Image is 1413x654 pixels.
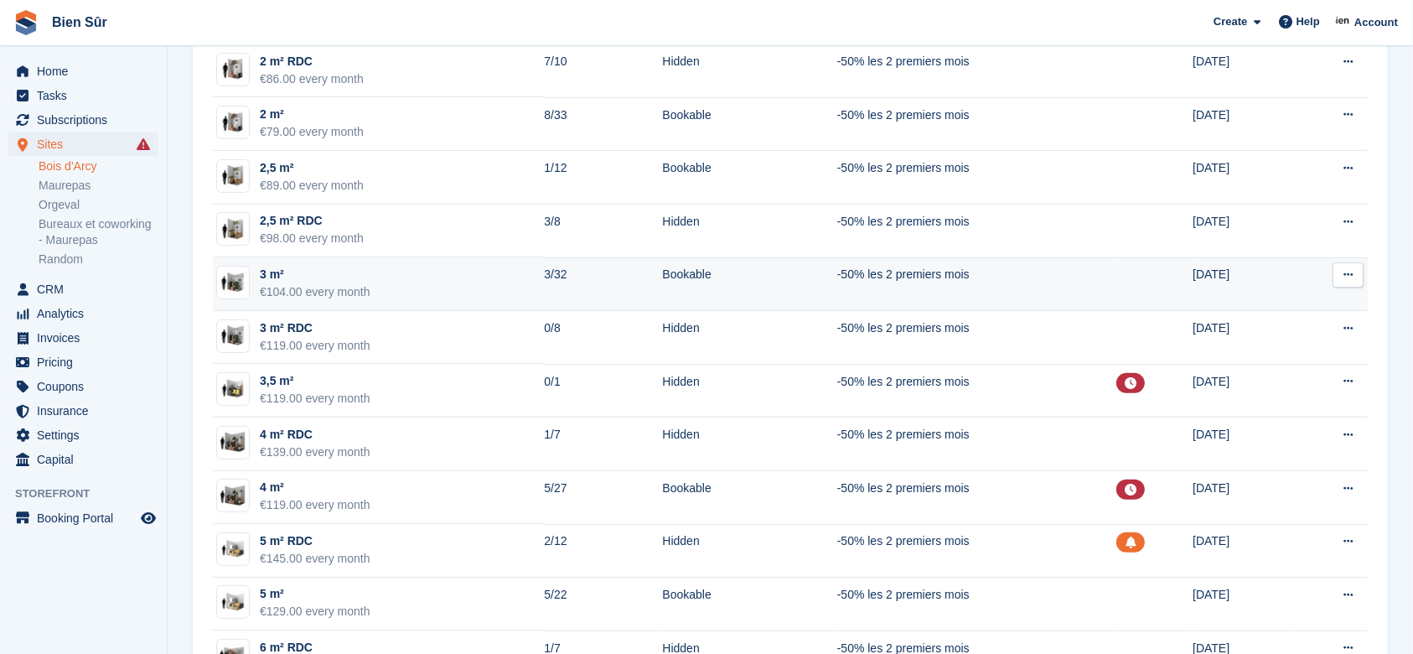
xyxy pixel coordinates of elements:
[260,337,370,355] div: €119.00 every month
[260,283,370,301] div: €104.00 every month
[1214,13,1247,30] span: Create
[260,444,370,461] div: €139.00 every month
[217,537,249,562] img: box-5m2.jpg
[37,278,137,301] span: CRM
[8,302,158,325] a: menu
[8,278,158,301] a: menu
[260,266,370,283] div: 3 m²
[15,485,167,502] span: Storefront
[37,399,137,423] span: Insurance
[260,550,370,568] div: €145.00 every month
[260,426,370,444] div: 4 m² RDC
[217,484,249,508] img: 40-sqft-unit.jpg
[544,524,662,578] td: 2/12
[544,97,662,151] td: 8/33
[8,326,158,350] a: menu
[1193,578,1293,631] td: [DATE]
[260,372,370,390] div: 3,5 m²
[8,108,158,132] a: menu
[544,151,662,205] td: 1/12
[662,151,836,205] td: Bookable
[37,448,137,471] span: Capital
[837,97,1116,151] td: -50% les 2 premiers mois
[217,324,249,348] img: box-3m2.jpg
[37,84,137,107] span: Tasks
[217,271,249,295] img: 30-sqft-unit.jpg
[8,60,158,83] a: menu
[37,375,137,398] span: Coupons
[837,311,1116,365] td: -50% les 2 premiers mois
[217,217,249,241] img: box-2,5m2.jpg
[45,8,114,36] a: Bien Sûr
[662,471,836,525] td: Bookable
[138,508,158,528] a: Preview store
[662,205,836,258] td: Hidden
[1193,44,1293,98] td: [DATE]
[260,123,364,141] div: €79.00 every month
[260,177,364,195] div: €89.00 every month
[544,418,662,471] td: 1/7
[8,423,158,447] a: menu
[837,151,1116,205] td: -50% les 2 premiers mois
[37,423,137,447] span: Settings
[37,108,137,132] span: Subscriptions
[217,57,249,81] img: box-2m2.jpg
[217,590,249,615] img: box-5m2.jpg
[837,364,1116,418] td: -50% les 2 premiers mois
[1193,418,1293,471] td: [DATE]
[1193,205,1293,258] td: [DATE]
[1193,311,1293,365] td: [DATE]
[260,70,364,88] div: €86.00 every month
[544,44,662,98] td: 7/10
[837,418,1116,471] td: -50% les 2 premiers mois
[39,178,158,194] a: Maurepas
[1193,364,1293,418] td: [DATE]
[39,252,158,267] a: Random
[260,479,370,496] div: 4 m²
[662,418,836,471] td: Hidden
[544,205,662,258] td: 3/8
[1193,524,1293,578] td: [DATE]
[8,84,158,107] a: menu
[662,257,836,311] td: Bookable
[39,197,158,213] a: Orgeval
[837,257,1116,311] td: -50% les 2 premiers mois
[37,132,137,156] span: Sites
[260,390,370,407] div: €119.00 every month
[662,524,836,578] td: Hidden
[1354,14,1398,31] span: Account
[662,578,836,631] td: Bookable
[217,430,249,454] img: box-4m2.jpg
[662,97,836,151] td: Bookable
[260,212,364,230] div: 2,5 m² RDC
[137,138,150,151] i: Smart entry sync failures have occurred
[837,205,1116,258] td: -50% les 2 premiers mois
[37,60,137,83] span: Home
[39,158,158,174] a: Bois d'Arcy
[260,230,364,247] div: €98.00 every month
[1193,151,1293,205] td: [DATE]
[8,506,158,530] a: menu
[8,375,158,398] a: menu
[662,364,836,418] td: Hidden
[217,111,249,135] img: 20-sqft-unit.jpg
[8,448,158,471] a: menu
[662,311,836,365] td: Hidden
[260,585,370,603] div: 5 m²
[837,524,1116,578] td: -50% les 2 premiers mois
[1193,471,1293,525] td: [DATE]
[8,132,158,156] a: menu
[837,44,1116,98] td: -50% les 2 premiers mois
[837,471,1116,525] td: -50% les 2 premiers mois
[544,257,662,311] td: 3/32
[1335,13,1352,30] img: Asmaa Habri
[8,399,158,423] a: menu
[544,364,662,418] td: 0/1
[544,578,662,631] td: 5/22
[260,603,370,620] div: €129.00 every month
[37,326,137,350] span: Invoices
[544,471,662,525] td: 5/27
[260,159,364,177] div: 2,5 m²
[39,216,158,248] a: Bureaux et coworking - Maurepas
[260,319,370,337] div: 3 m² RDC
